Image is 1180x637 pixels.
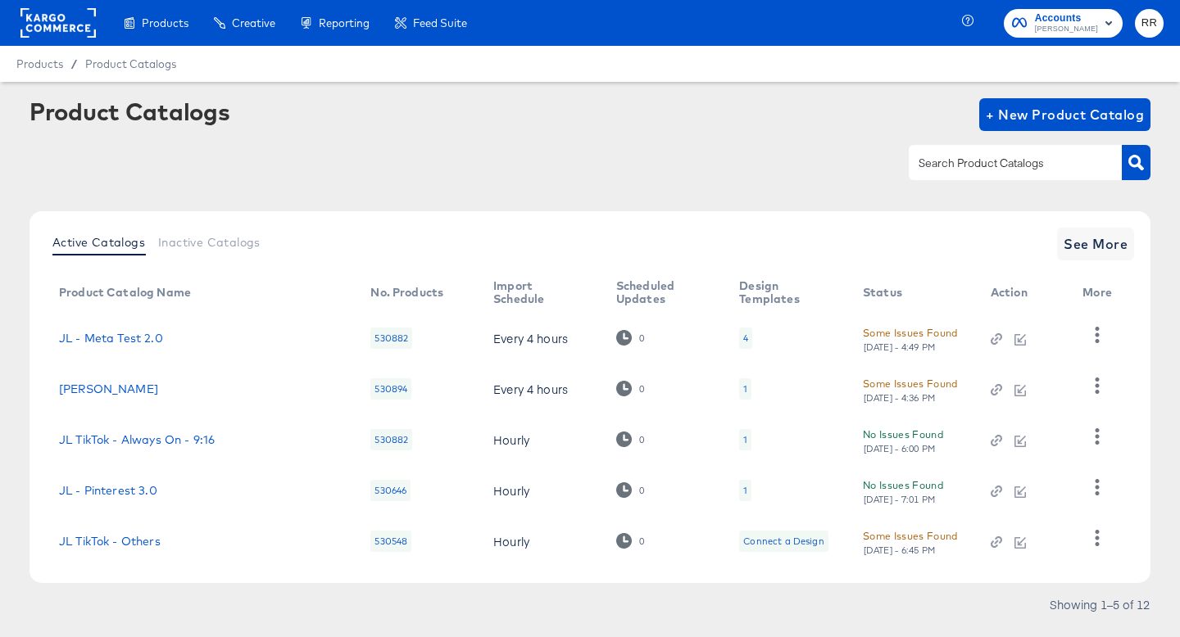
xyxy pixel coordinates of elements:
div: Showing 1–5 of 12 [1049,599,1150,610]
div: 1 [739,480,751,501]
div: 530894 [370,378,411,400]
span: + New Product Catalog [986,103,1144,126]
div: 530548 [370,531,411,552]
div: Import Schedule [493,279,583,305]
input: Search Product Catalogs [915,154,1090,173]
td: Hourly [480,414,603,465]
div: 0 [616,381,645,396]
div: [DATE] - 4:49 PM [863,341,937,353]
div: 0 [616,431,645,447]
div: 530646 [370,480,411,501]
span: Active Catalogs [52,236,145,249]
div: [DATE] - 6:45 PM [863,544,937,556]
a: JL - Pinterest 3.0 [59,484,157,497]
span: See More [1064,233,1128,255]
div: [DATE] - 4:36 PM [863,392,937,404]
div: 530882 [370,429,412,450]
div: Some Issues Found [863,324,958,341]
span: Products [16,57,63,70]
div: 1 [739,378,751,400]
span: Inactive Catalogs [158,236,261,249]
a: JL - Meta Test 2.0 [59,332,163,345]
div: 1 [743,382,747,395]
button: Some Issues Found[DATE] - 4:49 PM [863,324,958,353]
div: 0 [616,482,645,498]
button: + New Product Catalog [979,98,1150,131]
th: Action [978,273,1070,313]
div: 0 [638,535,645,547]
a: JL TikTok - Always On - 9:16 [59,433,215,446]
div: Some Issues Found [863,527,958,544]
td: Hourly [480,516,603,567]
div: 530882 [370,328,412,349]
div: 1 [743,484,747,497]
a: Product Catalogs [85,57,176,70]
div: 0 [616,330,645,346]
div: Scheduled Updates [616,279,706,305]
span: Reporting [319,16,370,29]
div: Connect a Design [743,535,824,548]
td: Every 4 hours [480,313,603,364]
button: Some Issues Found[DATE] - 6:45 PM [863,527,958,556]
div: 4 [743,332,748,345]
th: More [1069,273,1132,313]
button: RR [1135,9,1164,38]
div: 0 [638,383,645,395]
div: 0 [638,485,645,496]
td: Hourly [480,465,603,516]
div: 1 [739,429,751,450]
div: Connect a Design [739,531,828,552]
div: Product Catalogs [29,98,229,124]
span: Accounts [1035,10,1098,27]
span: RR [1141,14,1157,33]
span: / [63,57,85,70]
div: 1 [743,433,747,446]
th: Status [850,273,978,313]
div: 0 [638,434,645,445]
div: Some Issues Found [863,375,958,392]
a: JL TikTok - Others [59,535,161,548]
div: 4 [739,328,752,349]
span: Products [142,16,188,29]
button: See More [1057,228,1134,260]
div: Product Catalog Name [59,286,191,299]
div: 0 [616,533,645,549]
div: 0 [638,332,645,344]
button: Some Issues Found[DATE] - 4:36 PM [863,375,958,404]
span: Feed Suite [413,16,467,29]
div: Design Templates [739,279,830,305]
div: No. Products [370,286,443,299]
span: Creative [232,16,275,29]
td: Every 4 hours [480,364,603,414]
span: [PERSON_NAME] [1035,23,1098,36]
button: Accounts[PERSON_NAME] [1004,9,1123,38]
a: [PERSON_NAME] [59,382,158,395]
